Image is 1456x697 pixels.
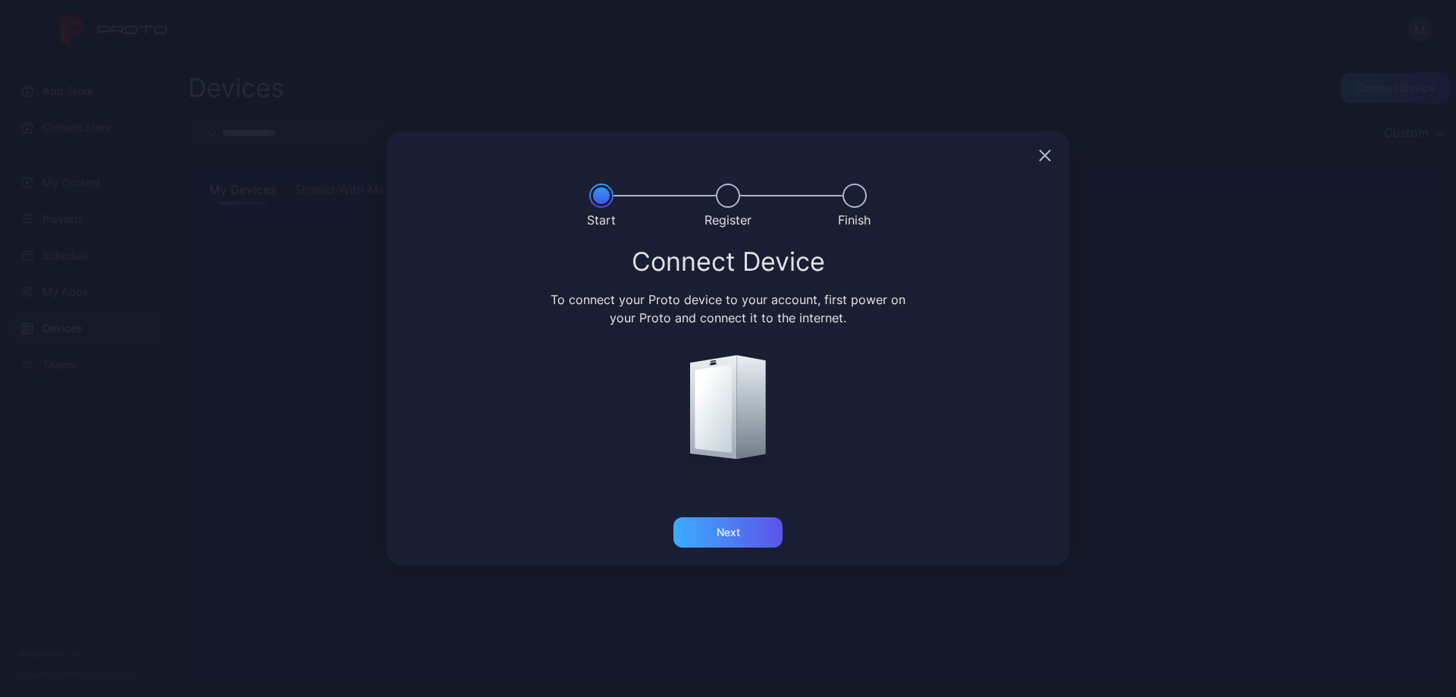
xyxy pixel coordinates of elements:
div: To connect your Proto device to your account, first power on your Proto and connect it to the int... [548,290,908,327]
div: Start [587,211,616,229]
div: Next [717,526,740,538]
div: Register [704,211,752,229]
div: Finish [838,211,871,229]
button: Next [673,517,783,548]
div: Connect Device [405,248,1051,275]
